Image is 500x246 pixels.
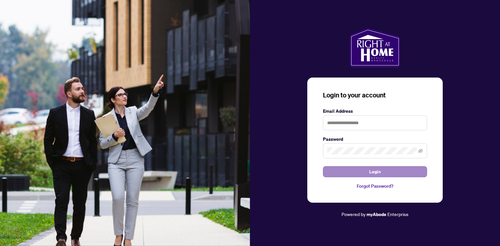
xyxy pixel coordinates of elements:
button: Login [323,166,427,177]
img: ma-logo [350,28,400,67]
label: Password [323,136,427,143]
span: Powered by [341,211,366,217]
span: eye-invisible [418,149,423,153]
span: Login [369,166,381,177]
label: Email Address [323,108,427,115]
h3: Login to your account [323,91,427,100]
a: Forgot Password? [323,182,427,190]
a: myAbode [367,211,386,218]
span: Enterprise [387,211,409,217]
